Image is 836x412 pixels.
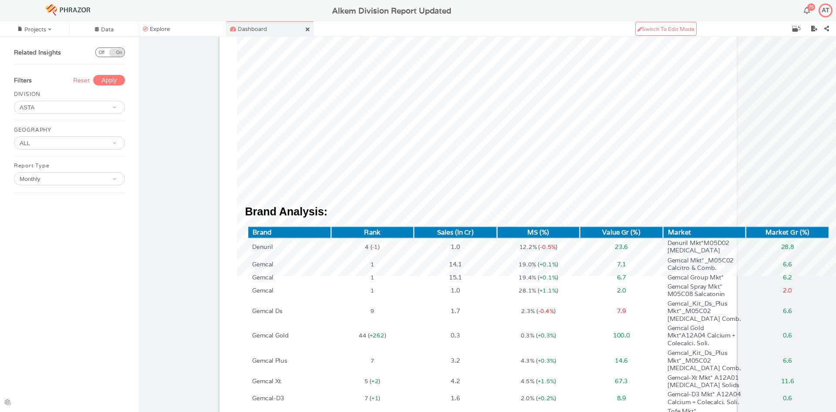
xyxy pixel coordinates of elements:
div: Projects [24,26,46,33]
span: Brand [253,228,272,236]
span: 44 ( ) [359,332,386,340]
span: 5 ( ) [364,377,380,385]
div: Dashboard [226,21,313,37]
span: 2.3% ( ) [521,307,556,315]
div: Dashboard [228,25,298,34]
span: +0.1% [539,273,556,281]
span: Market [668,228,691,236]
span: 7 [371,356,374,364]
span: 4.2 [451,377,460,385]
div: GEOGRAPHY [14,125,125,135]
span: Gemcal Group Mkt* [667,273,724,281]
span: 6.6 [783,356,792,364]
span: 1.7 [451,307,460,315]
span: Gemcal Plus [252,356,287,364]
span: 14.6 [615,356,628,364]
span: +1 [371,394,378,402]
span: 6.7 [617,273,626,281]
span: Denuril [252,243,273,251]
span: Gemcal [252,286,273,294]
span: +0.3% [538,356,555,364]
div: Explore [139,21,226,37]
span: 12.2% ( ) [519,243,558,251]
span: Brand Analysis: [245,206,327,218]
span: 2.0 [783,286,792,294]
button: Apply [93,75,125,85]
input: Monthly [16,173,105,186]
span: -0.5% [540,243,556,251]
div: Explore [141,25,211,34]
span: 14.1 [449,260,462,268]
span: 1.0 [451,286,460,294]
i: Export As [811,26,817,32]
span: 1 [371,273,374,281]
span: +1.5% [538,377,555,385]
span: Filters [14,76,32,84]
span: 28.8 [781,243,794,251]
span: -0.4% [538,307,554,315]
span: Sales (In Cr) [437,228,474,236]
span: 1.6 [451,394,460,402]
span: Gemcal Mkt*_M05C02 Calcitro & Comb. [667,256,734,271]
span: Apply [101,77,117,84]
span: +1.1% [539,286,556,294]
span: +0.1% [539,260,556,268]
div: Reset [73,76,93,84]
span: 6.6 [783,307,792,315]
div: ASTA [14,101,107,113]
span: Gemcal Gold Mkt*A12A04 Calcium + Colecalci. Soli. [667,324,735,347]
div: Report Type [14,160,125,170]
span: -1 [372,243,378,251]
span: Gemcal [252,260,273,268]
span: 8.9 [617,394,626,402]
input: ALL [16,137,105,150]
span: MS (%) [528,228,549,236]
span: 67.3 [615,377,628,385]
span: 9 [371,307,374,315]
span: 0.3% ( ) [521,332,556,340]
div: ALL [14,137,107,149]
span: Switch to Edit Mode [642,26,694,32]
span: Gemcal Spray Mkt* M05C08 Salcatonin [667,283,725,298]
button: AT [813,2,836,19]
span: Gemcal Ds [252,307,282,315]
span: +262 [370,332,384,340]
button: 75 [804,7,810,14]
span: +0.3% [538,332,555,340]
span: 100.0 [613,332,630,340]
span: 15.1 [449,273,462,281]
span: 1 [371,286,374,294]
span: Gemcal Xt [252,377,281,385]
span: Gemcal Gold [252,332,289,340]
span: 19.4% ( ) [519,273,558,281]
div: DIVISION [14,89,125,99]
div: Monthly [14,173,107,185]
span: 4.5% ( ) [521,377,556,385]
span: Gemcal-D3 [252,394,284,402]
span: Gemcal-D3 Mkt* A12A04 Calcium + Colecalci. Soli. [667,390,741,405]
span: 0.6 [783,332,792,340]
img: View Errors [3,398,13,407]
div: Related Insights [14,48,88,56]
span: Gemcal-Xt Mkt* A12A01 [MEDICAL_DATA] Solids [667,373,739,388]
span: 2.0 [617,286,626,294]
span: 19.0% ( ) [519,260,558,268]
span: Market Gr (%) [765,228,809,236]
span: 1.0 [451,243,460,251]
span: 7.1 [617,260,626,268]
button: OnOff [95,48,125,57]
span: +0.2% [538,394,555,402]
span: Gemcal [252,273,273,281]
span: 7 ( ) [364,394,380,402]
span: 7.9 [617,307,626,315]
span: 28.1% ( ) [519,286,558,294]
input: ASTA [16,101,105,114]
span: 0.3 [451,332,460,340]
i: Share Project [824,26,829,32]
span: 4 ( ) [365,243,380,251]
span: Denuril Mkt*M05D02 [MEDICAL_DATA] [667,239,730,254]
span: 2.0% ( ) [521,394,556,402]
span: 4.3% ( ) [521,356,556,364]
span: 11.6 [781,377,794,385]
span: 1 [371,260,374,268]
